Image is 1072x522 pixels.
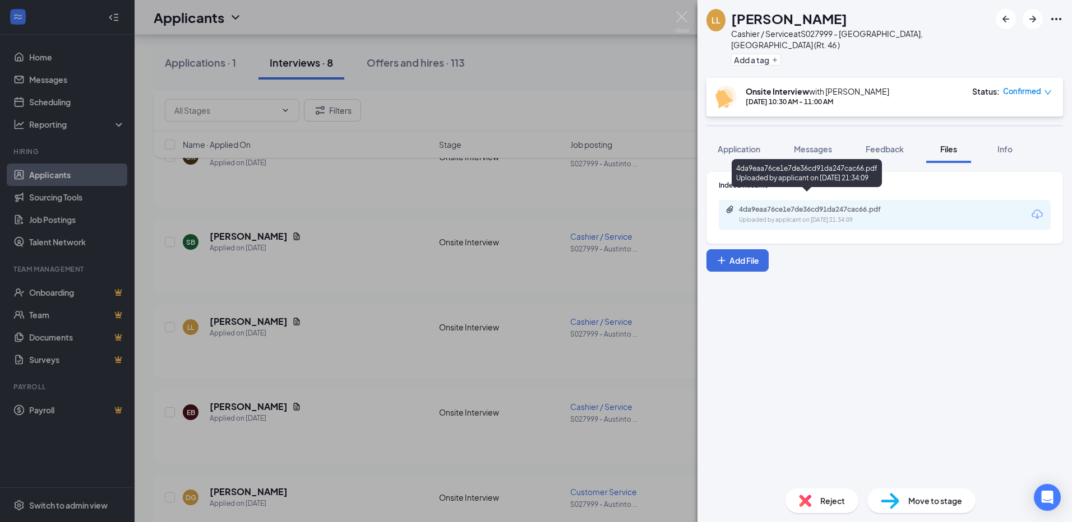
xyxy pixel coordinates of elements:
div: Cashier / Service at S027999 - [GEOGRAPHIC_DATA], [GEOGRAPHIC_DATA] (Rt. 46 ) [731,28,990,50]
div: Open Intercom Messenger [1034,484,1061,511]
div: [DATE] 10:30 AM - 11:00 AM [746,97,889,106]
button: ArrowRight [1023,9,1043,29]
div: LL [711,15,720,26]
button: PlusAdd a tag [731,54,781,66]
div: 4da9eaa76ce1e7de36cd91da247cac66.pdf [739,205,896,214]
div: 4da9eaa76ce1e7de36cd91da247cac66.pdf Uploaded by applicant on [DATE] 21:34:09 [732,159,882,187]
span: Move to stage [908,495,962,507]
button: ArrowLeftNew [996,9,1016,29]
span: Application [718,144,760,154]
span: down [1044,88,1052,96]
div: Status : [972,86,1000,97]
h1: [PERSON_NAME] [731,9,847,28]
div: Indeed Resume [719,180,1051,190]
span: Info [997,144,1013,154]
svg: Plus [716,255,727,266]
span: Messages [794,144,832,154]
button: Add FilePlus [706,249,769,272]
svg: Ellipses [1050,12,1063,26]
span: Confirmed [1003,86,1041,97]
div: with [PERSON_NAME] [746,86,889,97]
span: Files [940,144,957,154]
svg: ArrowLeftNew [999,12,1013,26]
svg: Plus [771,57,778,63]
svg: ArrowRight [1026,12,1039,26]
svg: Paperclip [726,205,734,214]
span: Feedback [866,144,904,154]
b: Onsite Interview [746,86,809,96]
div: Uploaded by applicant on [DATE] 21:34:09 [739,216,907,225]
span: Reject [820,495,845,507]
svg: Download [1031,208,1044,221]
a: Paperclip4da9eaa76ce1e7de36cd91da247cac66.pdfUploaded by applicant on [DATE] 21:34:09 [726,205,907,225]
